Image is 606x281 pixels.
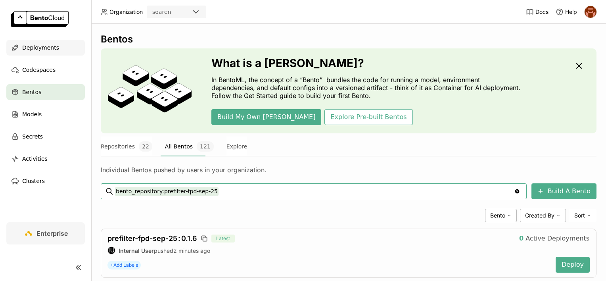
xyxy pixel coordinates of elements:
span: Organization [109,8,143,15]
span: Enterprise [36,229,68,237]
span: +Add Labels [107,261,141,269]
button: All Bentos [165,137,214,156]
span: Secrets [22,132,43,141]
input: Search [115,185,514,198]
img: h0akoisn5opggd859j2zve66u2a2 [585,6,596,18]
span: Sort [574,212,585,219]
div: Individual Bentos pushed by users in your organization. [101,166,596,174]
button: Build A Bento [531,183,596,199]
span: 2 minutes ago [173,247,210,254]
div: soaren [152,8,171,16]
a: Secrets [6,129,85,144]
input: Selected soaren. [172,8,173,16]
span: Activities [22,154,48,164]
span: Codespaces [22,65,56,75]
strong: Internal User [119,247,154,254]
svg: Clear value [514,188,520,194]
span: prefilter-fpd-sep-25 0.1.6 [107,234,197,243]
div: Help [556,8,577,16]
a: Codespaces [6,62,85,78]
div: Created By [520,209,566,222]
span: Models [22,110,42,119]
span: Created By [525,212,554,219]
button: Repositories [101,137,152,156]
strong: 0 [519,235,524,243]
button: Deploy [556,257,590,273]
span: Deployments [22,43,59,52]
span: : [178,234,180,243]
div: IU [108,247,115,254]
span: Help [565,8,577,15]
a: Bentos [6,84,85,100]
img: logo [11,11,69,27]
a: Enterprise [6,222,85,244]
span: Bentos [22,87,41,97]
a: Deployments [6,40,85,56]
div: Bentos [101,33,596,45]
span: 22 [139,141,152,152]
button: Explore [226,137,247,156]
span: Clusters [22,176,45,186]
button: Build My Own [PERSON_NAME] [211,109,321,125]
span: Active Deployments [525,235,589,243]
div: Internal User [107,246,115,254]
a: Clusters [6,173,85,189]
p: In BentoML, the concept of a “Bento” bundles the code for running a model, environment dependenci... [211,76,525,100]
button: Explore Pre-built Bentos [324,109,412,125]
a: prefilter-fpd-sep-25:0.1.6 [107,234,197,243]
a: Docs [526,8,548,16]
a: Activities [6,151,85,167]
span: 121 [197,141,214,152]
button: 0Active Deployments [513,231,595,246]
img: cover onboarding [107,65,192,117]
div: Bento [485,209,517,222]
a: Models [6,106,85,122]
span: Bento [490,212,505,219]
span: Latest [211,235,235,243]
div: Sort [569,209,596,222]
h3: What is a [PERSON_NAME]? [211,57,525,69]
div: pushed [107,246,549,254]
span: Docs [535,8,548,15]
